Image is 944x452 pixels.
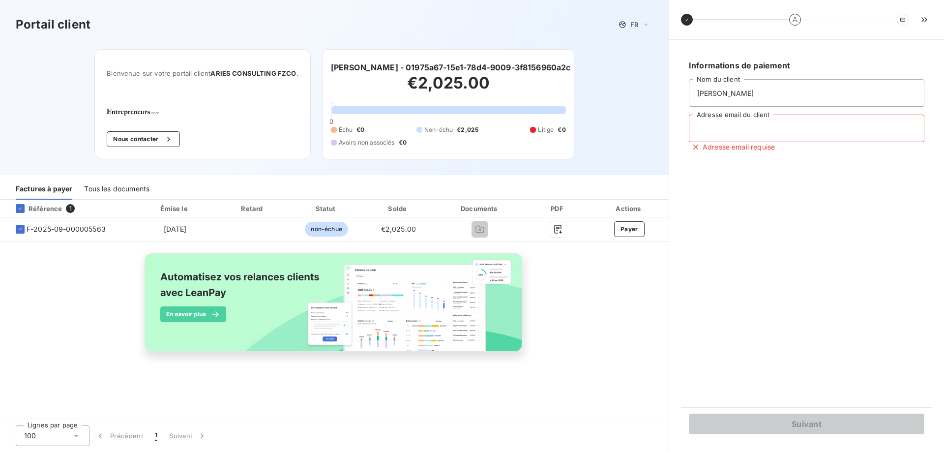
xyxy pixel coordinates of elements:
[558,125,565,134] span: €0
[24,431,36,441] span: 100
[16,16,90,33] h3: Portail client
[89,425,149,446] button: Précédent
[399,138,407,147] span: €0
[218,204,289,213] div: Retard
[107,131,179,147] button: Nous contacter
[292,204,361,213] div: Statut
[149,425,163,446] button: 1
[356,125,364,134] span: €0
[689,60,924,71] h6: Informations de paiement
[528,204,588,213] div: PDF
[331,61,571,73] h6: [PERSON_NAME] - 01975a67-15e1-78d4-9009-3f8156960a2c
[703,142,775,152] span: Adresse email requise
[339,125,353,134] span: Échu
[689,79,924,107] input: placeholder
[8,204,62,213] div: Référence
[107,109,170,116] img: Company logo
[538,125,554,134] span: Litige
[305,222,348,237] span: non-échue
[27,224,106,234] span: F-2025-09-000005563
[136,247,533,368] img: banner
[66,204,75,213] span: 1
[365,204,432,213] div: Solde
[137,204,214,213] div: Émise le
[164,225,187,233] span: [DATE]
[163,425,213,446] button: Suivant
[424,125,453,134] span: Non-échu
[436,204,524,213] div: Documents
[689,414,924,434] button: Suivant
[614,221,645,237] button: Payer
[339,138,395,147] span: Avoirs non associés
[155,431,157,441] span: 1
[381,225,416,233] span: €2,025.00
[689,115,924,142] input: placeholder
[16,179,72,200] div: Factures à payer
[331,73,566,103] h2: €2,025.00
[210,69,296,77] span: ARIES CONSULTING FZCO
[84,179,149,200] div: Tous les documents
[592,204,667,213] div: Actions
[107,69,298,77] span: Bienvenue sur votre portail client .
[630,21,638,29] span: FR
[329,118,333,125] span: 0
[457,125,478,134] span: €2,025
